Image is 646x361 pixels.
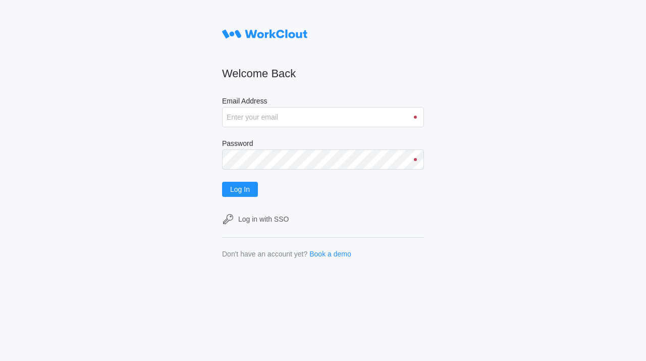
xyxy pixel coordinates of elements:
[222,107,424,127] input: Enter your email
[222,67,424,81] h2: Welcome Back
[238,215,289,223] div: Log in with SSO
[222,250,307,258] div: Don't have an account yet?
[222,97,424,107] label: Email Address
[222,182,258,197] button: Log In
[230,186,250,193] span: Log In
[309,250,351,258] a: Book a demo
[222,139,424,149] label: Password
[222,213,424,225] a: Log in with SSO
